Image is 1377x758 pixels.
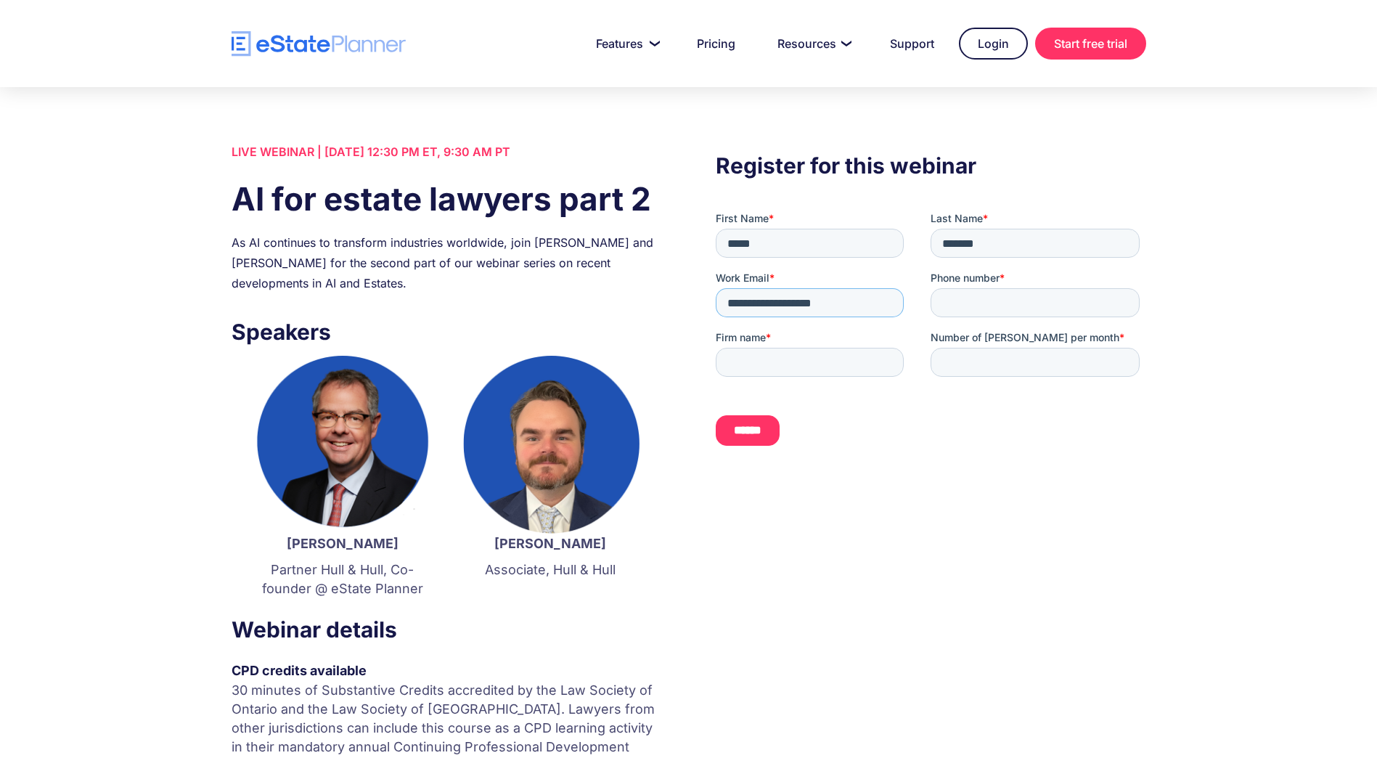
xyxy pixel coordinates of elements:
strong: [PERSON_NAME] [494,536,606,551]
p: Associate, Hull & Hull [461,561,640,579]
a: Resources [760,29,865,58]
h1: AI for estate lawyers part 2 [232,176,661,221]
strong: [PERSON_NAME] [287,536,399,551]
a: Features [579,29,672,58]
a: Pricing [679,29,753,58]
strong: CPD credits available [232,663,367,678]
a: Start free trial [1035,28,1146,60]
h3: Register for this webinar [716,149,1145,182]
h3: Speakers [232,315,661,349]
div: As AI continues to transform industries worldwide, join [PERSON_NAME] and [PERSON_NAME] for the s... [232,232,661,293]
div: LIVE WEBINAR | [DATE] 12:30 PM ET, 9:30 AM PT [232,142,661,162]
iframe: Form 0 [716,211,1145,458]
a: Support [873,29,952,58]
a: home [232,31,406,57]
a: Login [959,28,1028,60]
h3: Webinar details [232,613,661,646]
p: Partner Hull & Hull, Co-founder @ eState Planner [253,561,432,598]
